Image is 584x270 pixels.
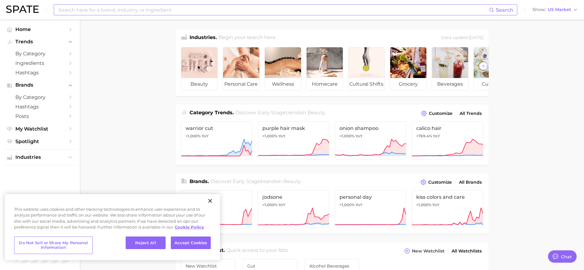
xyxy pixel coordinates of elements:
[15,139,65,144] span: Spotlight
[235,110,326,115] span: Discover Early Stage trends in .
[278,202,285,207] span: YoY
[5,112,75,121] a: Posts
[210,178,301,184] span: Discover Early Stage brands in .
[186,134,201,138] span: >1,000%
[5,80,75,90] button: Brands
[262,125,325,131] span: purple hair mask
[474,78,510,90] span: culinary
[459,180,482,185] span: All Brands
[262,194,325,200] span: jodsone
[348,47,385,91] a: cultural shifts
[460,111,482,116] span: All Trends
[262,134,277,138] span: >1,000%
[335,121,406,159] a: onion shampoo>1,000% YoY
[306,47,343,91] a: homecare
[265,47,301,91] a: wellness
[339,194,402,200] span: personal day
[15,113,65,119] span: Posts
[432,202,439,207] span: YoY
[355,134,363,139] span: YoY
[202,134,209,139] span: YoY
[412,190,483,228] a: kiss colors and care>1,000% YoY
[452,248,482,254] span: All Watchlists
[181,190,253,228] a: bling hair>1,000% YoY
[416,125,479,131] span: calico hair
[441,34,483,42] div: Data update: [DATE]
[432,78,468,90] span: beverages
[5,102,75,112] a: Hashtags
[262,202,277,207] span: >1,000%
[15,51,65,57] span: by Category
[186,264,231,268] span: New Watchlist
[278,134,285,139] span: YoY
[15,94,65,100] span: by Category
[15,39,65,45] span: Trends
[15,155,65,160] span: Industries
[496,7,513,13] span: Search
[390,47,427,91] a: grocery
[203,194,217,208] button: Close
[5,68,75,77] a: Hashtags
[5,92,75,102] a: by Category
[309,264,355,268] span: Alcohol Beverages
[258,121,329,159] a: purple hair mask>1,000% YoY
[5,49,75,58] a: by Category
[15,26,65,32] span: Home
[339,202,355,207] span: >1,000%
[5,37,75,46] button: Trends
[450,247,483,255] a: All Watchlists
[420,109,454,118] button: Customize
[5,137,75,146] a: Spotlight
[14,237,93,254] button: Do Not Sell or Share My Personal Information
[190,110,234,115] span: Category Trends .
[223,78,259,90] span: personal care
[5,206,220,233] div: This website uses cookies and other tracking technologies to enhance user experience and to analy...
[335,190,406,228] a: personal day>1,000% YoY
[15,126,65,132] span: My Watchlist
[531,6,579,14] button: ShowUS Market
[190,34,217,42] h1: Industries.
[126,237,166,249] button: Reject All
[339,134,355,138] span: >1,000%
[181,78,218,90] span: beauty
[15,70,65,76] span: Hashtags
[5,25,75,34] a: Home
[226,247,289,255] h2: Quick access to your lists.
[247,264,293,268] span: Gut
[15,60,65,66] span: Ingredients
[307,78,343,90] span: homecare
[412,248,445,254] span: New Watchlist
[223,47,260,91] a: personal care
[416,194,479,200] span: kiss colors and care
[5,153,75,162] button: Industries
[283,178,300,184] span: beauty
[416,134,432,138] span: +769.4%
[308,110,325,115] span: beauty
[548,8,571,11] span: US Market
[348,78,385,90] span: cultural shifts
[15,104,65,110] span: Hashtags
[458,109,483,118] a: All Trends
[58,5,489,15] input: Search here for a brand, industry, or ingredient
[15,82,65,88] span: Brands
[186,125,248,131] span: warrior cut
[258,190,329,228] a: jodsone>1,000% YoY
[265,78,301,90] span: wellness
[416,202,431,207] span: >1,000%
[390,78,426,90] span: grocery
[429,111,453,116] span: Customize
[419,178,453,186] button: Customize
[433,134,440,139] span: YoY
[5,58,75,68] a: Ingredients
[479,62,487,70] button: Scroll Right
[5,194,220,260] div: Cookie banner
[473,47,510,91] a: culinary
[6,6,39,13] img: SPATE
[412,121,483,159] a: calico hair+769.4% YoY
[5,194,220,260] div: Privacy
[190,178,209,184] span: Brands .
[175,225,204,229] a: More information about your privacy, opens in a new tab
[181,47,218,91] a: beauty
[457,178,483,186] a: All Brands
[432,47,468,91] a: beverages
